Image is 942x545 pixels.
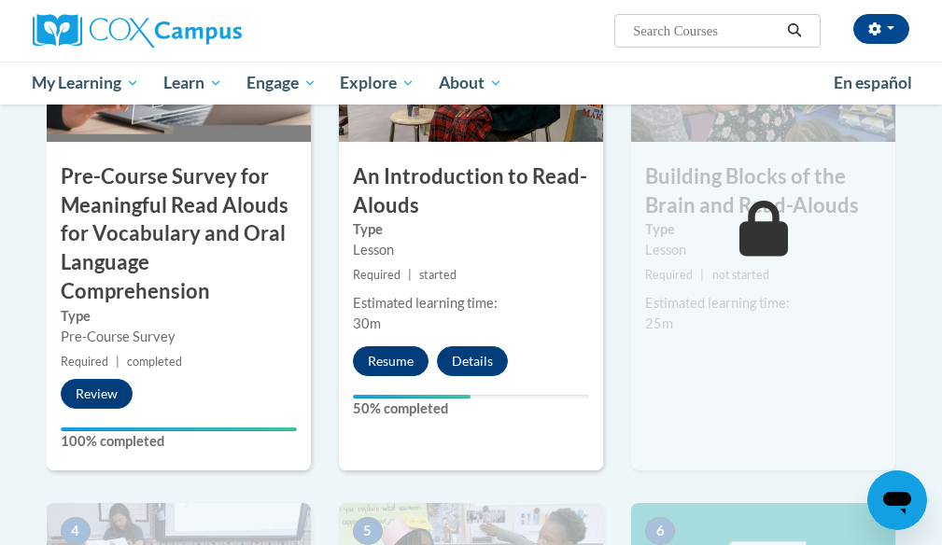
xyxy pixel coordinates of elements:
[163,72,222,94] span: Learn
[32,72,139,94] span: My Learning
[47,162,311,306] h3: Pre-Course Survey for Meaningful Read Alouds for Vocabulary and Oral Language Comprehension
[645,315,673,331] span: 25m
[21,62,152,105] a: My Learning
[339,162,603,220] h3: An Introduction to Read-Alouds
[437,346,508,376] button: Details
[61,306,297,327] label: Type
[853,14,909,44] button: Account Settings
[867,470,927,530] iframe: Button to launch messaging window
[33,14,306,48] a: Cox Campus
[353,315,381,331] span: 30m
[353,517,383,545] span: 5
[645,219,881,240] label: Type
[353,240,589,260] div: Lesson
[246,72,316,94] span: Engage
[712,268,769,282] span: not started
[645,240,881,260] div: Lesson
[61,517,91,545] span: 4
[61,327,297,347] div: Pre-Course Survey
[419,268,457,282] span: started
[353,395,471,398] div: Your progress
[353,268,401,282] span: Required
[61,379,133,409] button: Review
[116,355,120,369] span: |
[61,355,108,369] span: Required
[353,398,589,419] label: 50% completed
[61,427,297,431] div: Your progress
[780,20,808,42] button: Search
[353,293,589,314] div: Estimated learning time:
[645,293,881,314] div: Estimated learning time:
[127,355,182,369] span: completed
[631,162,895,220] h3: Building Blocks of the Brain and Read-Alouds
[234,62,329,105] a: Engage
[408,268,412,282] span: |
[834,73,912,92] span: En español
[631,20,780,42] input: Search Courses
[427,62,514,105] a: About
[353,346,429,376] button: Resume
[645,517,675,545] span: 6
[822,63,924,103] a: En español
[700,268,704,282] span: |
[19,62,924,105] div: Main menu
[439,72,502,94] span: About
[61,431,297,452] label: 100% completed
[645,268,693,282] span: Required
[353,219,589,240] label: Type
[33,14,242,48] img: Cox Campus
[340,72,415,94] span: Explore
[151,62,234,105] a: Learn
[328,62,427,105] a: Explore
